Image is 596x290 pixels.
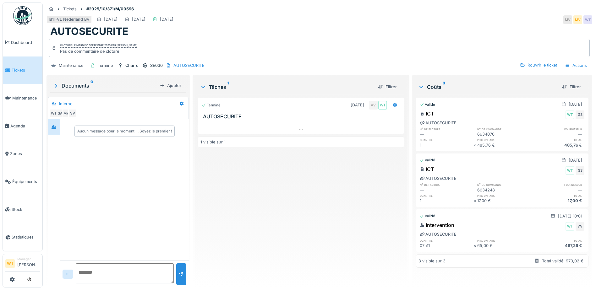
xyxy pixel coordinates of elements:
div: SA [56,109,64,118]
div: Documents [53,82,157,89]
div: Aucun message pour le moment … Soyez le premier ! [77,128,172,134]
div: × [473,142,478,148]
div: GS [576,166,584,175]
a: Dashboard [3,29,42,56]
div: AUTOSECURITE [420,175,457,181]
h6: total [531,194,584,198]
h6: fournisseur [531,127,584,131]
div: 17,00 € [531,198,584,204]
sup: 1 [227,83,229,91]
div: Terminé [98,62,113,68]
div: [DATE] 10:01 [558,213,582,219]
div: Manager [17,257,40,261]
strong: #2025/10/371/M/00596 [84,6,136,12]
div: Rouvrir le ticket [517,61,560,69]
span: Dashboard [11,40,40,46]
div: WT [566,110,574,119]
div: Validé [420,213,435,219]
a: Zones [3,140,42,168]
div: VV [68,109,77,118]
div: Filtrer [560,83,583,91]
li: WT [5,259,15,268]
h6: quantité [420,194,473,198]
a: WT Manager[PERSON_NAME] [5,257,40,272]
div: ICT [420,165,434,173]
div: 1 visible sur 1 [200,139,226,145]
div: Terminé [202,103,221,108]
a: Équipements [3,168,42,196]
li: [PERSON_NAME] [17,257,40,270]
div: Total validé: 970,02 € [542,258,583,264]
div: — [531,131,584,137]
h6: quantité [420,239,473,243]
div: VV [576,222,584,231]
div: MV [573,15,582,24]
div: Tâches [200,83,373,91]
h6: n° de commande [477,127,531,131]
div: Filtrer [375,83,399,91]
div: 65,00 € [477,243,531,249]
div: WT [378,101,387,110]
div: 6634070 [477,131,531,137]
a: Stock [3,196,42,223]
div: [DATE] [569,101,582,107]
div: SE030 [150,62,163,68]
div: Tickets [63,6,77,12]
div: Validé [420,158,435,163]
div: VV [369,101,378,110]
div: [DATE] [104,16,118,22]
div: Intervention [420,221,454,229]
h6: fournisseur [531,183,584,187]
sup: 0 [90,82,93,89]
div: 17,00 € [477,198,531,204]
a: Agenda [3,112,42,140]
div: AUTOSECURITE [173,62,205,68]
div: — [420,187,473,193]
div: WT [583,15,592,24]
div: [DATE] [160,16,173,22]
a: Tickets [3,56,42,84]
h6: n° de facture [420,127,473,131]
div: 07h11 [420,243,473,249]
div: Coûts [418,83,557,91]
div: 485,76 € [531,142,584,148]
div: 1 [420,198,473,204]
img: Badge_color-CXgf-gQk.svg [13,6,32,25]
span: Équipements [12,179,40,185]
div: 6634248 [477,187,531,193]
a: Statistiques [3,223,42,251]
div: Validé [420,102,435,107]
h6: prix unitaire [477,138,531,142]
div: I811-VL Nederland BV [49,16,90,22]
div: MV [62,109,71,118]
sup: 3 [443,83,445,91]
div: WT [566,222,574,231]
div: Clôturé le mardi 30 septembre 2025 par [PERSON_NAME] [60,43,137,48]
span: Maintenance [12,95,40,101]
a: Maintenance [3,84,42,112]
div: ICT [420,110,434,117]
span: Tickets [12,67,40,73]
h3: AUTOSECURITE [203,114,402,120]
div: — [531,187,584,193]
div: AUTOSECURITE [420,120,457,126]
div: [DATE] [569,157,582,163]
h6: n° de commande [477,183,531,187]
div: 485,76 € [477,142,531,148]
div: 3 visible sur 3 [418,258,446,264]
span: Statistiques [12,234,40,240]
h6: total [531,239,584,243]
span: Stock [12,207,40,212]
span: Zones [10,151,40,157]
span: Agenda [10,123,40,129]
h6: total [531,138,584,142]
div: × [473,198,478,204]
h6: quantité [420,138,473,142]
div: Pas de commentaire de clôture [60,48,137,54]
div: WT [49,109,58,118]
div: Maintenance [59,62,83,68]
div: 467,26 € [531,243,584,249]
div: WT [566,166,574,175]
div: Ajouter [157,81,184,90]
div: Actions [562,61,590,70]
